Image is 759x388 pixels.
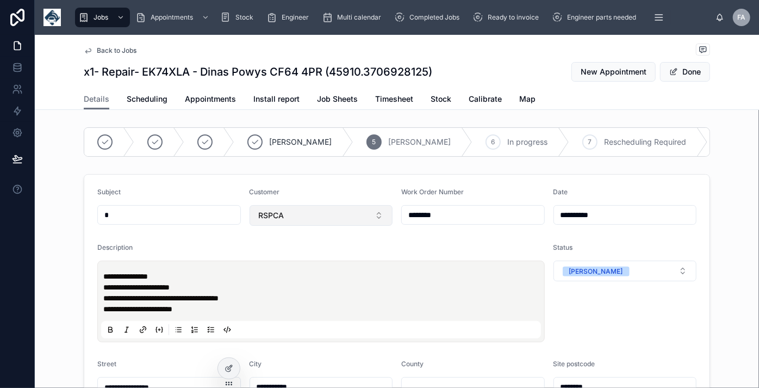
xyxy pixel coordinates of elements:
span: 5 [372,138,376,146]
a: Details [84,89,109,110]
span: Appointments [185,94,236,104]
span: Job Sheets [317,94,358,104]
button: Select Button [553,261,697,281]
span: Jobs [94,13,108,22]
span: Engineer parts needed [567,13,636,22]
a: Map [519,89,536,111]
span: Work Order Number [401,188,464,196]
span: Map [519,94,536,104]
button: New Appointment [571,62,656,82]
span: Stock [431,94,451,104]
a: Engineer parts needed [549,8,644,27]
span: Subject [97,188,121,196]
span: Rescheduling Required [604,137,686,147]
span: Timesheet [375,94,413,104]
span: Date [553,188,568,196]
span: FA [738,13,746,22]
a: Stock [217,8,261,27]
a: Stock [431,89,451,111]
span: Install report [253,94,300,104]
span: Appointments [151,13,193,22]
span: In progress [507,137,548,147]
a: Engineer [263,8,316,27]
img: App logo [43,9,61,26]
span: Description [97,243,133,251]
span: Site postcode [553,360,595,368]
a: Calibrate [469,89,502,111]
span: Ready to invoice [488,13,539,22]
span: Street [97,360,116,368]
button: Select Button [250,205,393,226]
a: Multi calendar [319,8,389,27]
a: Ready to invoice [469,8,546,27]
div: [PERSON_NAME] [569,267,623,276]
span: Completed Jobs [409,13,459,22]
span: 7 [588,138,592,146]
a: Install report [253,89,300,111]
span: Engineer [282,13,309,22]
span: Multi calendar [337,13,381,22]
span: Back to Jobs [97,46,136,55]
span: New Appointment [581,66,646,77]
span: 6 [492,138,495,146]
span: Status [553,243,573,251]
span: [PERSON_NAME] [269,137,332,147]
a: Scheduling [127,89,167,111]
a: Back to Jobs [84,46,136,55]
a: Appointments [185,89,236,111]
a: Timesheet [375,89,413,111]
span: City [250,360,262,368]
span: Stock [235,13,253,22]
span: [PERSON_NAME] [388,137,451,147]
span: RSPCA [259,210,284,221]
a: Completed Jobs [391,8,467,27]
a: Job Sheets [317,89,358,111]
span: Details [84,94,109,104]
span: Calibrate [469,94,502,104]
span: Scheduling [127,94,167,104]
a: Jobs [75,8,130,27]
span: Customer [250,188,280,196]
div: scrollable content [70,5,716,29]
span: County [401,360,424,368]
button: Done [660,62,710,82]
a: Appointments [132,8,215,27]
h1: x1- Repair- EK74XLA - Dinas Powys CF64 4PR (45910.3706928125) [84,64,432,79]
